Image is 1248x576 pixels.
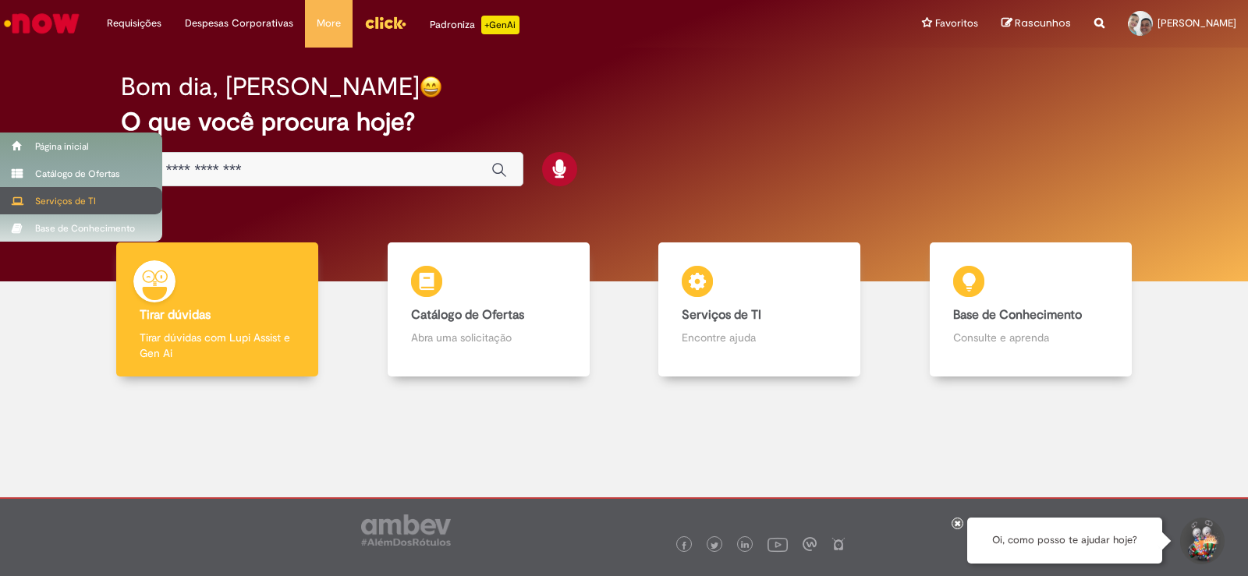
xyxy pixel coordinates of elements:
a: Catálogo de Ofertas Abra uma solicitação [353,242,625,377]
b: Tirar dúvidas [140,307,211,323]
span: [PERSON_NAME] [1158,16,1236,30]
b: Base de Conhecimento [953,307,1082,323]
img: ServiceNow [2,8,82,39]
img: click_logo_yellow_360x200.png [364,11,406,34]
span: Requisições [107,16,161,31]
img: logo_footer_workplace.png [803,537,817,551]
button: Iniciar Conversa de Suporte [1178,518,1225,564]
p: +GenAi [481,16,519,34]
b: Catálogo de Ofertas [411,307,524,323]
img: logo_footer_twitter.png [711,542,718,549]
img: logo_footer_linkedin.png [741,541,749,550]
img: logo_footer_naosei.png [831,537,846,551]
span: Despesas Corporativas [185,16,293,31]
b: Serviços de TI [682,307,761,323]
img: logo_footer_ambev_rotulo_gray.png [361,514,451,546]
img: logo_footer_youtube.png [768,534,788,554]
img: logo_footer_facebook.png [680,542,688,549]
p: Consulte e aprenda [953,330,1108,345]
p: Abra uma solicitação [411,330,566,345]
a: Base de Conhecimento Consulte e aprenda [895,242,1167,377]
span: Rascunhos [1015,16,1071,30]
p: Tirar dúvidas com Lupi Assist e Gen Ai [140,330,295,361]
a: Tirar dúvidas Tirar dúvidas com Lupi Assist e Gen Ai [82,242,353,377]
span: More [317,16,341,31]
h2: Bom dia, [PERSON_NAME] [121,73,420,101]
div: Padroniza [430,16,519,34]
a: Rascunhos [1002,16,1071,31]
img: happy-face.png [420,76,442,98]
h2: O que você procura hoje? [121,108,1127,136]
span: Favoritos [935,16,978,31]
p: Encontre ajuda [682,330,837,345]
div: Oi, como posso te ajudar hoje? [967,518,1162,564]
a: Serviços de TI Encontre ajuda [624,242,895,377]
